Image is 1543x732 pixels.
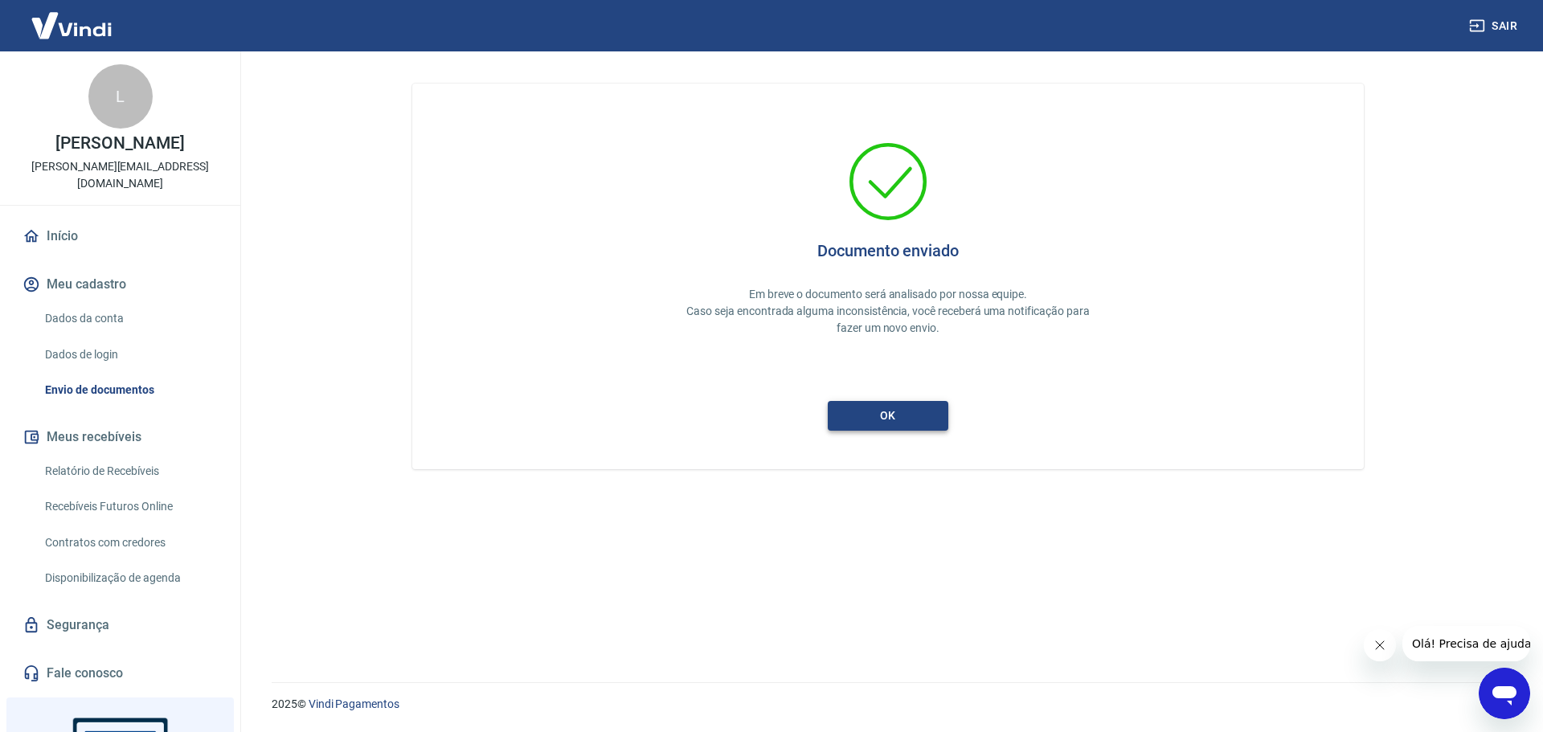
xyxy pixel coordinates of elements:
[39,455,221,488] a: Relatório de Recebíveis
[10,11,135,24] span: Olá! Precisa de ajuda?
[1402,626,1530,661] iframe: Message from company
[272,696,1504,713] p: 2025 ©
[19,607,221,643] a: Segurança
[39,490,221,523] a: Recebíveis Futuros Online
[1364,629,1396,661] iframe: Close message
[39,302,221,335] a: Dados da conta
[309,697,399,710] a: Vindi Pagamentos
[677,303,1099,337] p: Caso seja encontrada alguma inconsistência, você receberá uma notificação para fazer um novo envio.
[19,419,221,455] button: Meus recebíveis
[39,562,221,595] a: Disponibilização de agenda
[55,135,184,152] p: [PERSON_NAME]
[19,219,221,254] a: Início
[39,374,221,407] a: Envio de documentos
[828,401,948,431] button: ok
[677,286,1099,303] p: Em breve o documento será analisado por nossa equipe.
[1466,11,1524,41] button: Sair
[19,267,221,302] button: Meu cadastro
[19,1,124,50] img: Vindi
[39,526,221,559] a: Contratos com credores
[817,241,959,260] h4: Documento enviado
[88,64,153,129] div: L
[1479,668,1530,719] iframe: Button to launch messaging window
[13,158,227,192] p: [PERSON_NAME][EMAIL_ADDRESS][DOMAIN_NAME]
[39,338,221,371] a: Dados de login
[19,656,221,691] a: Fale conosco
